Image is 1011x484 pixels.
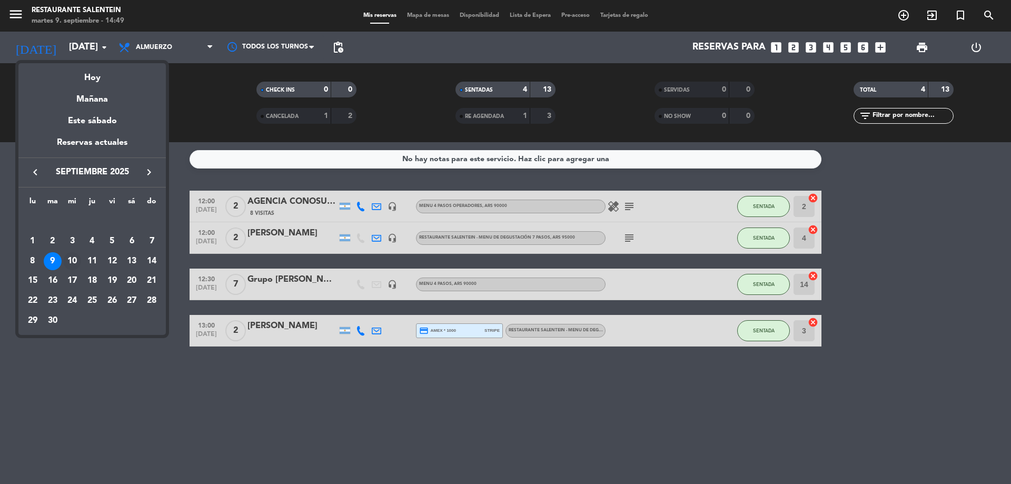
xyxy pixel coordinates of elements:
td: 2 de septiembre de 2025 [43,231,63,251]
th: sábado [122,195,142,212]
div: Mañana [18,85,166,106]
div: 23 [44,292,62,310]
th: viernes [102,195,122,212]
div: 9 [44,252,62,270]
td: SEP. [23,211,162,231]
th: miércoles [62,195,82,212]
div: Este sábado [18,106,166,136]
th: lunes [23,195,43,212]
td: 28 de septiembre de 2025 [142,291,162,311]
td: 11 de septiembre de 2025 [82,251,102,271]
td: 24 de septiembre de 2025 [62,291,82,311]
div: 30 [44,312,62,330]
td: 1 de septiembre de 2025 [23,231,43,251]
div: 27 [123,292,141,310]
td: 20 de septiembre de 2025 [122,271,142,291]
td: 29 de septiembre de 2025 [23,311,43,331]
td: 27 de septiembre de 2025 [122,291,142,311]
td: 10 de septiembre de 2025 [62,251,82,271]
td: 19 de septiembre de 2025 [102,271,122,291]
i: keyboard_arrow_left [29,166,42,179]
i: keyboard_arrow_right [143,166,155,179]
td: 14 de septiembre de 2025 [142,251,162,271]
div: 4 [83,232,101,250]
span: septiembre 2025 [45,165,140,179]
div: 12 [103,252,121,270]
div: 26 [103,292,121,310]
td: 22 de septiembre de 2025 [23,291,43,311]
td: 16 de septiembre de 2025 [43,271,63,291]
td: 17 de septiembre de 2025 [62,271,82,291]
td: 23 de septiembre de 2025 [43,291,63,311]
div: 18 [83,272,101,290]
div: 8 [24,252,42,270]
td: 15 de septiembre de 2025 [23,271,43,291]
div: 5 [103,232,121,250]
div: 16 [44,272,62,290]
div: 17 [63,272,81,290]
div: 6 [123,232,141,250]
div: 21 [143,272,161,290]
th: jueves [82,195,102,212]
td: 7 de septiembre de 2025 [142,231,162,251]
th: domingo [142,195,162,212]
div: 28 [143,292,161,310]
div: 2 [44,232,62,250]
div: 24 [63,292,81,310]
td: 12 de septiembre de 2025 [102,251,122,271]
td: 26 de septiembre de 2025 [102,291,122,311]
div: 1 [24,232,42,250]
td: 5 de septiembre de 2025 [102,231,122,251]
div: Hoy [18,63,166,85]
td: 4 de septiembre de 2025 [82,231,102,251]
div: 15 [24,272,42,290]
td: 8 de septiembre de 2025 [23,251,43,271]
td: 30 de septiembre de 2025 [43,311,63,331]
div: 7 [143,232,161,250]
td: 9 de septiembre de 2025 [43,251,63,271]
div: 25 [83,292,101,310]
td: 21 de septiembre de 2025 [142,271,162,291]
td: 3 de septiembre de 2025 [62,231,82,251]
td: 13 de septiembre de 2025 [122,251,142,271]
div: 14 [143,252,161,270]
div: 19 [103,272,121,290]
div: 11 [83,252,101,270]
button: keyboard_arrow_left [26,165,45,179]
div: 22 [24,292,42,310]
div: Reservas actuales [18,136,166,157]
div: 29 [24,312,42,330]
th: martes [43,195,63,212]
td: 6 de septiembre de 2025 [122,231,142,251]
td: 18 de septiembre de 2025 [82,271,102,291]
button: keyboard_arrow_right [140,165,158,179]
td: 25 de septiembre de 2025 [82,291,102,311]
div: 13 [123,252,141,270]
div: 10 [63,252,81,270]
div: 3 [63,232,81,250]
div: 20 [123,272,141,290]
